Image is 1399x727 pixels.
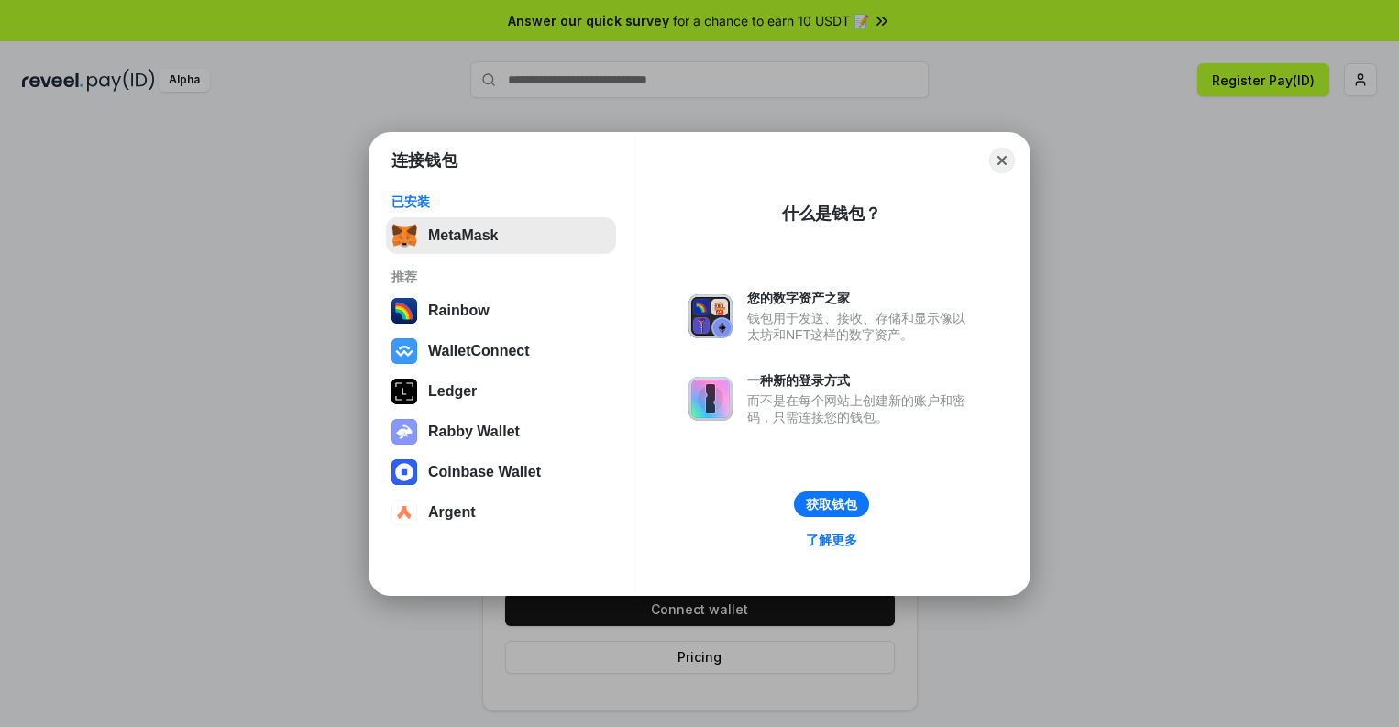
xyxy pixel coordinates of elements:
div: Rabby Wallet [428,424,520,440]
div: Coinbase Wallet [428,464,541,480]
div: Argent [428,504,476,521]
img: svg+xml,%3Csvg%20width%3D%2228%22%20height%3D%2228%22%20viewBox%3D%220%200%2028%2028%22%20fill%3D... [391,500,417,525]
a: 了解更多 [795,528,868,552]
img: svg+xml,%3Csvg%20width%3D%2228%22%20height%3D%2228%22%20viewBox%3D%220%200%2028%2028%22%20fill%3D... [391,459,417,485]
div: 一种新的登录方式 [747,372,975,389]
div: 获取钱包 [806,496,857,512]
button: MetaMask [386,217,616,254]
div: MetaMask [428,227,498,244]
img: svg+xml,%3Csvg%20xmlns%3D%22http%3A%2F%2Fwww.w3.org%2F2000%2Fsvg%22%20fill%3D%22none%22%20viewBox... [688,377,733,421]
button: Ledger [386,373,616,410]
div: 钱包用于发送、接收、存储和显示像以太坊和NFT这样的数字资产。 [747,310,975,343]
img: svg+xml,%3Csvg%20fill%3D%22none%22%20height%3D%2233%22%20viewBox%3D%220%200%2035%2033%22%20width%... [391,223,417,248]
button: WalletConnect [386,333,616,369]
div: 已安装 [391,193,611,210]
div: WalletConnect [428,343,530,359]
div: Rainbow [428,303,490,319]
div: Ledger [428,383,477,400]
div: 您的数字资产之家 [747,290,975,306]
img: svg+xml,%3Csvg%20width%3D%22120%22%20height%3D%22120%22%20viewBox%3D%220%200%20120%20120%22%20fil... [391,298,417,324]
button: Argent [386,494,616,531]
button: Rabby Wallet [386,413,616,450]
button: Close [989,148,1015,173]
button: Coinbase Wallet [386,454,616,490]
button: 获取钱包 [794,491,869,517]
div: 了解更多 [806,532,857,548]
img: svg+xml,%3Csvg%20xmlns%3D%22http%3A%2F%2Fwww.w3.org%2F2000%2Fsvg%22%20fill%3D%22none%22%20viewBox... [391,419,417,445]
img: svg+xml,%3Csvg%20xmlns%3D%22http%3A%2F%2Fwww.w3.org%2F2000%2Fsvg%22%20width%3D%2228%22%20height%3... [391,379,417,404]
img: svg+xml,%3Csvg%20xmlns%3D%22http%3A%2F%2Fwww.w3.org%2F2000%2Fsvg%22%20fill%3D%22none%22%20viewBox... [688,294,733,338]
div: 什么是钱包？ [782,203,881,225]
button: Rainbow [386,292,616,329]
h1: 连接钱包 [391,149,457,171]
div: 推荐 [391,269,611,285]
img: svg+xml,%3Csvg%20width%3D%2228%22%20height%3D%2228%22%20viewBox%3D%220%200%2028%2028%22%20fill%3D... [391,338,417,364]
div: 而不是在每个网站上创建新的账户和密码，只需连接您的钱包。 [747,392,975,425]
